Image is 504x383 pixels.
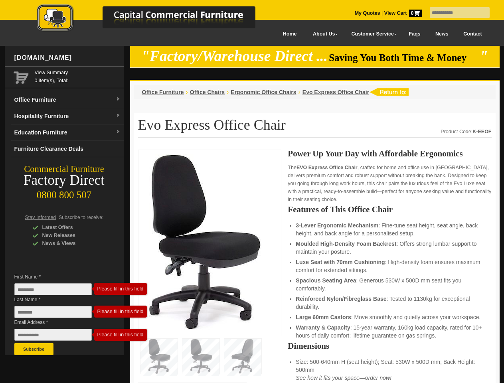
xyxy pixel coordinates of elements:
[14,318,104,326] span: Email Address *
[35,69,121,83] span: 0 item(s), Total:
[116,113,121,118] img: dropdown
[35,69,121,77] a: View Summary
[401,25,428,43] a: Faqs
[190,89,225,95] a: Office Chairs
[5,164,124,175] div: Commercial Furniture
[142,154,262,330] img: Comfortable Evo Express Office Chair with 70mm high-density foam seat and large 60mm castors.
[329,52,478,63] span: Saving You Both Time & Money
[32,239,108,247] div: News & Views
[11,46,124,70] div: [DOMAIN_NAME]
[14,306,92,318] input: Last Name *
[32,223,108,231] div: Latest Offers
[441,128,491,136] div: Product Code:
[296,277,356,284] strong: Spacious Seating Area
[302,89,369,95] a: Evo Express Office Chair
[296,276,483,292] li: : Generous 530W x 500D mm seat fits you comfortably.
[11,108,124,124] a: Hospitality Furnituredropdown
[288,342,491,350] h2: Dimensions
[296,358,483,382] li: Size: 500-640mm H (seat height); Seat: 530W x 500D mm; Back Height: 500mm
[138,117,492,138] h1: Evo Express Office Chair
[296,259,385,265] strong: Luxe Seat with 70mm Cushioning
[14,283,92,295] input: First Name *
[15,4,294,36] a: Capital Commercial Furniture Logo
[227,88,229,96] li: ›
[141,48,328,64] em: "Factory/Warehouse Direct ...
[5,175,124,186] div: Factory Direct
[116,130,121,134] img: dropdown
[296,240,483,256] li: : Offers strong lumbar support to maintain your posture.
[384,10,422,16] strong: View Cart
[296,296,386,302] strong: Reinforced Nylon/Fibreglass Base
[296,221,483,237] li: : Fine-tune seat height, seat angle, back height, and back angle for a personalised setup.
[97,309,144,314] div: Please fill in this field
[428,25,456,43] a: News
[296,324,350,331] strong: Warranty & Capacity
[355,10,380,16] a: My Quotes
[11,92,124,108] a: Office Furnituredropdown
[14,273,104,281] span: First Name *
[298,88,300,96] li: ›
[116,97,121,102] img: dropdown
[32,231,108,239] div: New Releases
[383,10,421,16] a: View Cart0
[14,329,92,341] input: Email Address *
[14,296,104,304] span: Last Name *
[296,241,396,247] strong: Moulded High-Density Foam Backrest
[472,129,491,134] strong: K-EEOF
[25,215,56,220] span: Stay Informed
[5,186,124,201] div: 0800 800 507
[59,215,103,220] span: Subscribe to receive:
[296,258,483,274] li: : High-density foam ensures maximum comfort for extended sittings.
[456,25,489,43] a: Contact
[304,25,342,43] a: About Us
[480,48,488,64] em: "
[288,205,491,213] h2: Features of This Office Chair
[296,165,358,170] strong: EVO Express Office Chair
[97,332,144,338] div: Please fill in this field
[296,314,351,320] strong: Large 60mm Castors
[11,124,124,141] a: Education Furnituredropdown
[288,164,491,203] p: The , crafted for home and office use in [GEOGRAPHIC_DATA], delivers premium comfort and robust s...
[296,222,378,229] strong: 3-Lever Ergonomic Mechanism
[11,141,124,157] a: Furniture Clearance Deals
[288,150,491,158] h2: Power Up Your Day with Affordable Ergonomics
[296,295,483,311] li: : Tested to 1130kg for exceptional durability.
[369,88,409,96] img: return to
[342,25,401,43] a: Customer Service
[296,324,483,340] li: : 15-year warranty, 160kg load capacity, rated for 10+ hours of daily comfort; lifetime guarantee...
[231,89,296,95] a: Ergonomic Office Chairs
[409,10,422,17] span: 0
[97,286,144,292] div: Please fill in this field
[14,343,53,355] button: Subscribe
[142,89,184,95] a: Office Furniture
[15,4,294,33] img: Capital Commercial Furniture Logo
[296,313,483,321] li: : Move smoothly and quietly across your workspace.
[186,88,188,96] li: ›
[296,375,391,381] em: See how it fits your space—order now!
